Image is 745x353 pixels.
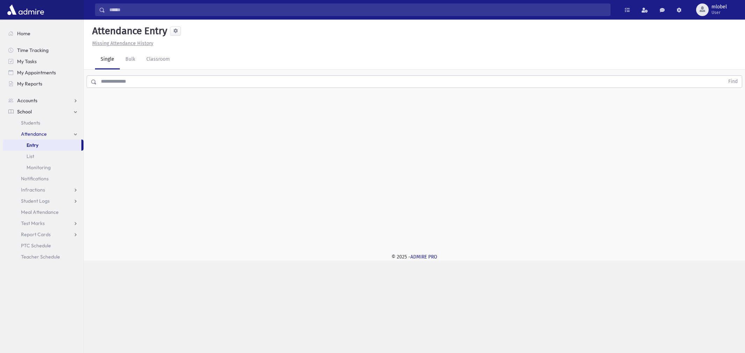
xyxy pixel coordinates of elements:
[3,78,83,89] a: My Reports
[21,242,51,249] span: PTC Schedule
[17,81,42,87] span: My Reports
[95,50,120,69] a: Single
[95,253,734,261] div: © 2025 -
[17,69,56,76] span: My Appointments
[3,151,83,162] a: List
[120,50,141,69] a: Bulk
[3,173,83,184] a: Notifications
[21,209,59,215] span: Meal Attendance
[21,175,49,182] span: Notifications
[3,184,83,195] a: Infractions
[3,218,83,229] a: Test Marks
[27,153,34,159] span: List
[3,95,83,106] a: Accounts
[21,131,47,137] span: Attendance
[3,162,83,173] a: Monitoring
[6,3,46,17] img: AdmirePro
[105,3,610,16] input: Search
[27,142,38,148] span: Entry
[3,195,83,206] a: Student Logs
[21,198,50,204] span: Student Logs
[3,240,83,251] a: PTC Schedule
[17,47,49,53] span: Time Tracking
[92,40,153,46] u: Missing Attendance History
[711,10,727,15] span: User
[17,97,37,104] span: Accounts
[3,251,83,262] a: Teacher Schedule
[3,106,83,117] a: School
[3,28,83,39] a: Home
[17,30,30,37] span: Home
[3,67,83,78] a: My Appointments
[21,120,40,126] span: Students
[3,229,83,240] a: Report Cards
[17,58,37,65] span: My Tasks
[141,50,175,69] a: Classroom
[3,128,83,140] a: Attendance
[17,108,32,115] span: School
[3,140,81,151] a: Entry
[3,206,83,218] a: Meal Attendance
[21,187,45,193] span: Infractions
[3,117,83,128] a: Students
[3,56,83,67] a: My Tasks
[724,76,742,88] button: Find
[21,220,45,226] span: Test Marks
[21,231,51,238] span: Report Cards
[89,25,167,37] h5: Attendance Entry
[410,254,437,260] a: ADMIRE PRO
[711,4,727,10] span: mlobel
[21,254,60,260] span: Teacher Schedule
[27,164,51,171] span: Monitoring
[89,40,153,46] a: Missing Attendance History
[3,45,83,56] a: Time Tracking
